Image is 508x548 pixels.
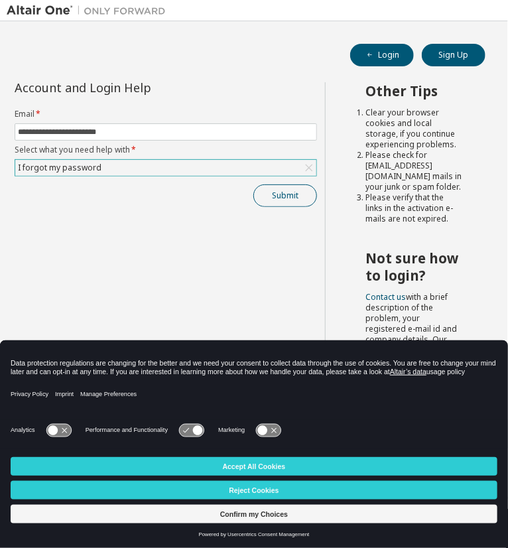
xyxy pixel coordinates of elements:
label: Email [15,109,317,119]
div: I forgot my password [16,161,103,175]
h2: Other Tips [365,82,462,100]
li: Please check for [EMAIL_ADDRESS][DOMAIN_NAME] mails in your junk or spam folder. [365,150,462,192]
span: with a brief description of the problem, your registered e-mail id and company details. Our suppo... [365,291,457,377]
li: Please verify that the links in the activation e-mails are not expired. [365,192,462,224]
button: Sign Up [422,44,485,66]
h2: Not sure how to login? [365,249,462,285]
a: Contact us [365,291,406,303]
li: Clear your browser cookies and local storage, if you continue experiencing problems. [365,107,462,150]
button: Login [350,44,414,66]
img: Altair One [7,4,172,17]
label: Select what you need help with [15,145,317,155]
div: Account and Login Help [15,82,257,93]
div: I forgot my password [15,160,316,176]
button: Submit [253,184,317,207]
